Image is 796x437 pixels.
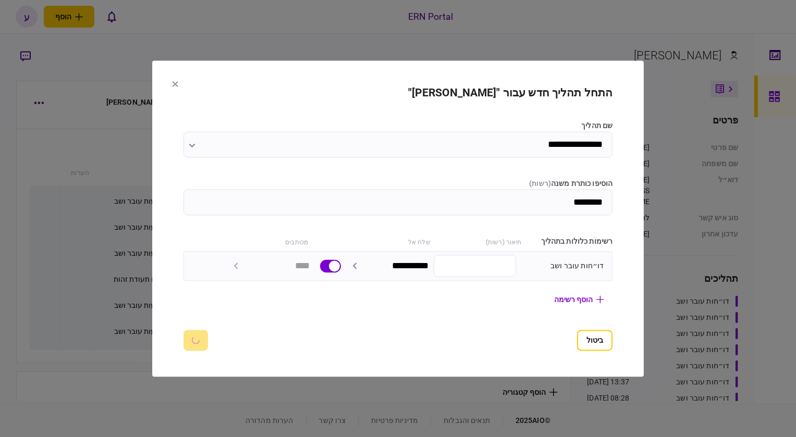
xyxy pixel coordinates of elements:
[527,236,613,247] div: רשימות כלולות בתהליך
[529,179,551,188] span: ( רשות )
[183,120,613,131] label: שם תהליך
[577,330,613,351] button: ביטול
[183,131,613,157] input: שם תהליך
[546,290,613,309] button: הוסף רשימה
[436,236,522,247] div: תיאור (רשות)
[345,236,431,247] div: שלח אל
[521,260,604,271] div: דו״חות עובר ושב
[183,86,613,99] h2: התחל תהליך חדש עבור "[PERSON_NAME]"
[183,178,613,189] label: הוסיפו כותרת משנה
[222,236,308,247] div: מכותבים
[183,189,613,215] input: הוסיפו כותרת משנה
